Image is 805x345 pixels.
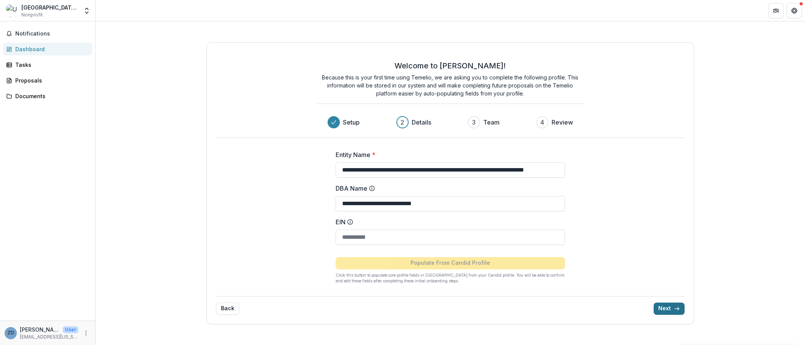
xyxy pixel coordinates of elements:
[20,326,60,334] p: [PERSON_NAME]
[343,118,360,127] h3: Setup
[472,118,476,127] div: 3
[3,90,92,102] a: Documents
[15,92,86,100] div: Documents
[336,257,565,269] button: Populate From Candid Profile
[15,31,89,37] span: Notifications
[81,329,91,338] button: More
[328,116,573,128] div: Progress
[3,74,92,87] a: Proposals
[81,3,92,18] button: Open entity switcher
[6,5,18,17] img: University of Alaska Fairbanks, College of Fisheries and Ocean Sciences, Juneau
[3,58,92,71] a: Tasks
[316,73,584,97] p: Because this is your first time using Temelio, we are asking you to complete the following profil...
[21,3,78,11] div: [GEOGRAPHIC_DATA][US_STATE], College of Fisheries and Ocean Sciences, [GEOGRAPHIC_DATA]
[15,61,86,69] div: Tasks
[63,326,78,333] p: User
[412,118,431,127] h3: Details
[336,184,560,193] label: DBA Name
[768,3,784,18] button: Partners
[483,118,500,127] h3: Team
[654,303,685,315] button: Next
[394,61,506,70] h2: Welcome to [PERSON_NAME]!
[336,150,560,159] label: Entity Name
[216,303,239,315] button: Back
[401,118,404,127] div: 2
[552,118,573,127] h3: Review
[787,3,802,18] button: Get Help
[15,45,86,53] div: Dashboard
[21,11,43,18] span: Nonprofit
[20,334,78,340] p: [EMAIL_ADDRESS][US_STATE][DOMAIN_NAME]
[540,118,544,127] div: 4
[336,272,565,284] p: Click this button to populate core profile fields in [GEOGRAPHIC_DATA] from your Candid profile. ...
[3,28,92,40] button: Notifications
[3,43,92,55] a: Dashboard
[7,330,14,335] div: Zoe Durdik
[15,76,86,84] div: Proposals
[336,217,560,227] label: EIN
